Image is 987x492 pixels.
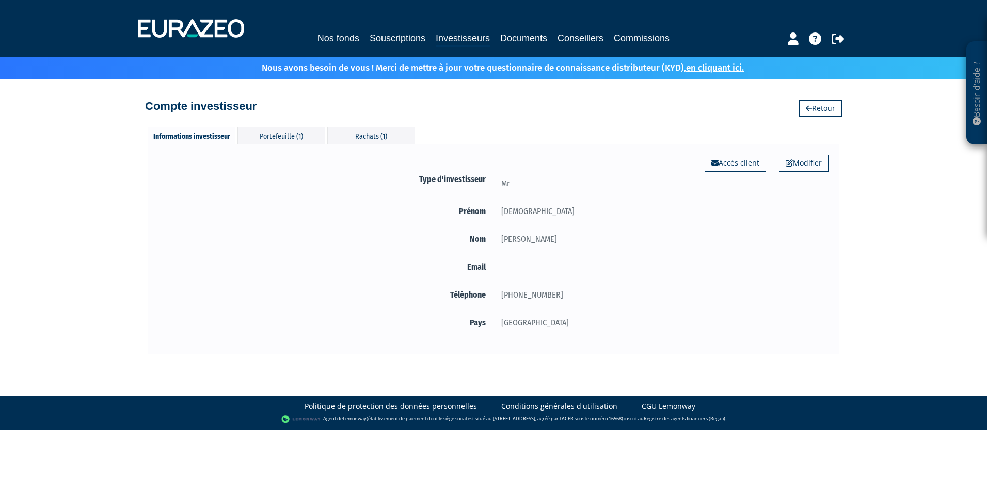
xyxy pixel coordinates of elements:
div: [GEOGRAPHIC_DATA] [494,316,829,329]
div: [PHONE_NUMBER] [494,288,829,301]
div: Portefeuille (1) [237,127,325,144]
a: Investisseurs [436,31,490,47]
a: Accès client [705,155,766,171]
div: [DEMOGRAPHIC_DATA] [494,205,829,218]
a: Lemonway [343,415,367,422]
label: Type d'investisseur [158,173,494,186]
label: Téléphone [158,288,494,301]
a: Registre des agents financiers (Regafi) [644,415,725,422]
a: Modifier [779,155,829,171]
a: Conditions générales d'utilisation [501,401,617,412]
div: [PERSON_NAME] [494,233,829,245]
div: Informations investisseur [148,127,235,144]
a: Retour [799,100,842,117]
h4: Compte investisseur [145,100,257,112]
a: Commissions [614,31,670,45]
label: Pays [158,316,494,329]
a: en cliquant ici. [686,62,744,73]
p: Besoin d'aide ? [971,47,983,140]
a: Conseillers [558,31,603,45]
label: Email [158,260,494,273]
img: logo-lemonway.png [281,414,321,424]
a: Souscriptions [370,31,425,45]
div: Mr [494,177,829,190]
p: Nous avons besoin de vous ! Merci de mettre à jour votre questionnaire de connaissance distribute... [232,59,744,74]
label: Nom [158,233,494,245]
img: 1732889491-logotype_eurazeo_blanc_rvb.png [138,19,244,38]
a: CGU Lemonway [642,401,695,412]
div: - Agent de (établissement de paiement dont le siège social est situé au [STREET_ADDRESS], agréé p... [10,414,977,424]
a: Politique de protection des données personnelles [305,401,477,412]
div: Rachats (1) [327,127,415,144]
a: Documents [500,31,547,45]
label: Prénom [158,205,494,218]
a: Nos fonds [317,31,359,45]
